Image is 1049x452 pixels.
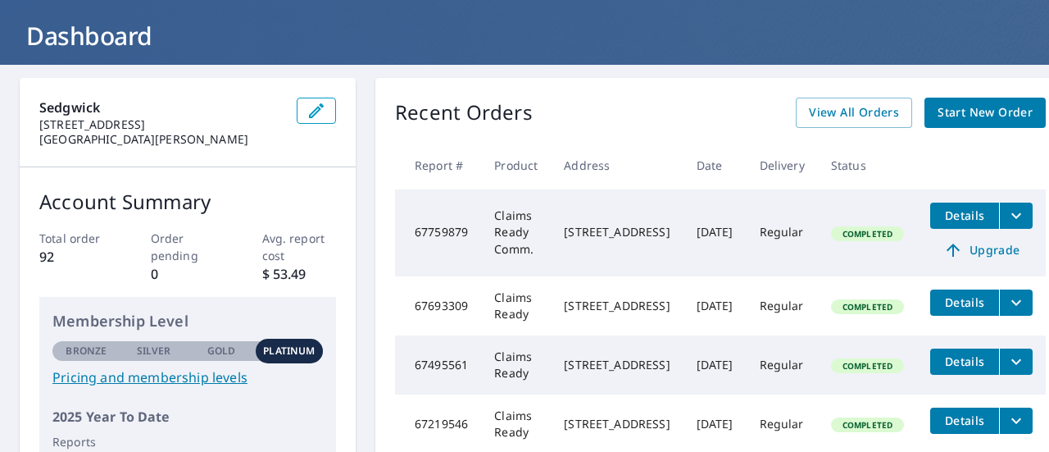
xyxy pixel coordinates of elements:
[999,290,1033,316] button: filesDropdownBtn-67693309
[481,189,551,276] td: Claims Ready Comm.
[395,98,533,128] p: Recent Orders
[999,203,1033,229] button: filesDropdownBtn-67759879
[940,208,989,223] span: Details
[39,117,284,132] p: [STREET_ADDRESS]
[930,203,999,229] button: detailsBtn-67759879
[151,264,225,284] p: 0
[940,413,989,428] span: Details
[151,230,225,264] p: Order pending
[564,357,670,373] div: [STREET_ADDRESS]
[833,301,902,313] span: Completed
[940,240,1023,260] span: Upgrade
[818,141,917,189] th: Status
[683,189,747,276] td: [DATE]
[20,19,1029,53] h1: Dashboard
[39,98,284,117] p: Sedgwick
[395,189,481,276] td: 67759879
[262,264,337,284] p: $ 53.49
[999,349,1033,375] button: filesDropdownBtn-67495561
[833,228,902,240] span: Completed
[395,336,481,395] td: 67495561
[809,103,899,123] span: View All Orders
[940,294,989,310] span: Details
[52,310,323,332] p: Membership Level
[52,368,323,387] a: Pricing and membership levels
[683,276,747,336] td: [DATE]
[747,336,818,395] td: Regular
[39,230,114,247] p: Total order
[66,344,107,358] p: Bronze
[833,419,902,431] span: Completed
[263,344,315,358] p: Platinum
[481,141,551,189] th: Product
[796,98,912,128] a: View All Orders
[999,408,1033,434] button: filesDropdownBtn-67219546
[938,103,1033,123] span: Start New Order
[52,407,323,427] p: 2025 Year To Date
[747,141,818,189] th: Delivery
[930,408,999,434] button: detailsBtn-67219546
[930,290,999,316] button: detailsBtn-67693309
[683,336,747,395] td: [DATE]
[481,276,551,336] td: Claims Ready
[39,132,284,147] p: [GEOGRAPHIC_DATA][PERSON_NAME]
[481,336,551,395] td: Claims Ready
[39,187,336,217] p: Account Summary
[564,416,670,432] div: [STREET_ADDRESS]
[564,224,670,240] div: [STREET_ADDRESS]
[137,344,171,358] p: Silver
[564,298,670,314] div: [STREET_ADDRESS]
[683,141,747,189] th: Date
[39,247,114,267] p: 92
[747,189,818,276] td: Regular
[833,360,902,372] span: Completed
[940,354,989,369] span: Details
[395,276,481,336] td: 67693309
[924,98,1046,128] a: Start New Order
[930,349,999,375] button: detailsBtn-67495561
[207,344,235,358] p: Gold
[551,141,683,189] th: Address
[930,237,1033,263] a: Upgrade
[747,276,818,336] td: Regular
[395,141,481,189] th: Report #
[262,230,337,264] p: Avg. report cost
